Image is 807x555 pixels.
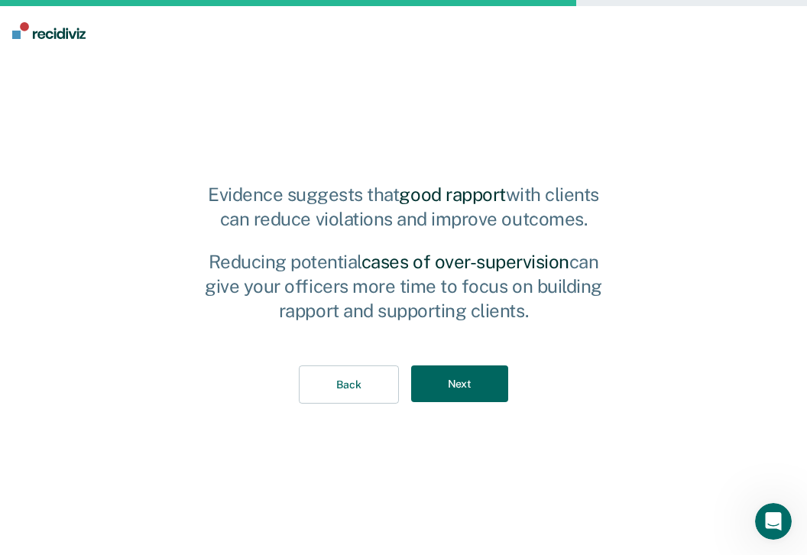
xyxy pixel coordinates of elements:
[361,251,569,272] strong: cases of over-supervision
[755,503,792,540] iframe: Intercom live chat
[299,365,398,404] button: Back
[12,22,86,39] img: Recidiviz
[192,182,616,231] p: Evidence suggests that with clients can reduce violations and improve outcomes.
[399,183,505,205] strong: good rapport
[411,365,508,403] button: Next
[192,249,616,323] p: Reducing potential can give your officers more time to focus on building rapport and supporting c...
